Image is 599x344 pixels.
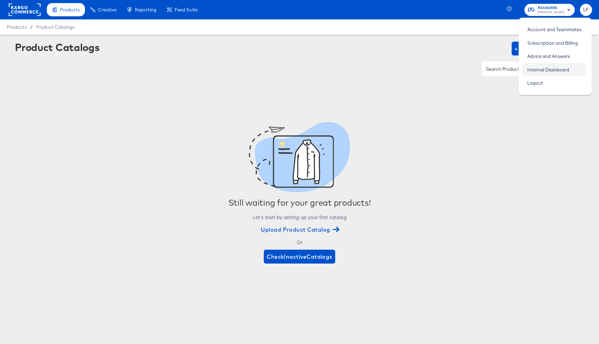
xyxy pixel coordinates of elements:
span: Upload Product Catalog [261,225,338,234]
span: LF [583,6,589,14]
span: Products [60,7,80,12]
button: + New Product Catalog [512,42,584,55]
button: Upload Product Catalog [258,225,341,234]
button: Accounts[PERSON_NAME] [524,4,575,16]
span: Products [7,24,27,30]
span: Creative [98,7,116,12]
div: Or [296,240,303,244]
a: Account and Teammates [522,23,587,36]
a: Subscription and Billing [522,37,583,49]
button: LF [580,4,592,16]
span: Reporting [135,7,156,12]
div: Still waiting for your great products! [228,198,371,207]
span: [PERSON_NAME] [538,10,564,15]
div: Let’s start by setting up your first catalog [252,215,347,220]
a: Logout [522,77,548,89]
button: CheckInactiveCatalogs [264,250,335,264]
span: Accounts [538,4,564,11]
div: Product Catalogs [15,42,99,53]
input: Search Product Catalogs [485,65,558,73]
span: / [27,24,36,30]
a: Advice and Answers [522,50,575,62]
a: Internal Dashboard [522,63,574,76]
span: Feed Suite [175,7,198,12]
a: Product Catalogs [36,24,75,30]
span: + New Product Catalog [514,44,581,53]
span: Check Inactive Catalogs [267,252,332,261]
